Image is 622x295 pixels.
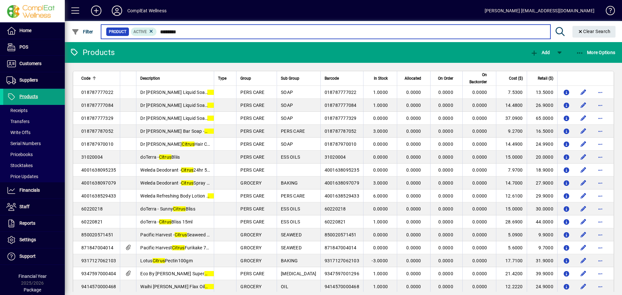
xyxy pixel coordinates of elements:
a: Customers [3,56,65,72]
span: 60220821 [325,219,346,224]
button: Edit [578,255,589,266]
span: 9414570000468 [325,284,359,289]
em: Citrus [181,180,194,186]
span: 0.0000 [472,219,487,224]
span: PERS CARE [240,90,264,95]
button: More options [595,281,605,292]
button: Add [86,5,107,17]
span: 6.0000 [373,193,388,199]
div: Allocated [401,75,427,82]
span: In Stock [374,75,388,82]
span: SEAWEED [281,245,302,250]
span: 0.0000 [438,103,453,108]
span: Serial Numbers [6,141,41,146]
a: Receipts [3,105,65,116]
em: Citrus [175,232,187,237]
span: 1.0000 [373,271,388,276]
button: Filter [70,26,95,38]
span: PERS CARE [240,271,264,276]
span: 0.0000 [438,90,453,95]
button: More options [595,126,605,136]
span: 0.0000 [406,116,421,121]
span: Financials [19,187,40,193]
span: SEAWEED [281,232,302,237]
em: Citrus [204,271,217,276]
span: 0.0000 [472,284,487,289]
span: 871847004014 [325,245,357,250]
span: 0.0000 [406,167,421,173]
span: Support [19,254,36,259]
span: Group [240,75,251,82]
span: More Options [576,50,616,55]
span: PERS CARE [240,193,264,199]
span: 0.0000 [373,206,388,211]
span: Stocktakes [6,163,33,168]
span: 0.0000 [406,103,421,108]
button: Edit [578,191,589,201]
span: Barcode [325,75,339,82]
span: 0.0000 [373,232,388,237]
td: 26.9000 [527,99,557,112]
span: 0.0000 [472,90,487,95]
div: [PERSON_NAME] [EMAIL_ADDRESS][DOMAIN_NAME] [485,6,594,16]
span: 60220218 [325,206,346,211]
span: Description [140,75,160,82]
span: Pacific Harvest Furikake 75g [140,245,211,250]
td: 9.7000 [527,241,557,254]
button: Edit [578,87,589,97]
td: 14.4800 [496,99,526,112]
td: 24.9000 [527,280,557,293]
span: 1.0000 [373,103,388,108]
div: Barcode [325,75,359,82]
span: Price Updates [6,174,38,179]
button: Edit [578,268,589,279]
div: Sub Group [281,75,317,82]
div: Products [70,47,115,58]
td: 18.9000 [527,164,557,176]
span: 0.0000 [373,142,388,147]
span: Retail ($) [538,75,553,82]
span: PERS CARE [240,167,264,173]
span: 0.0000 [438,129,453,134]
em: Citrus [172,245,185,250]
span: 018787970010 [325,142,357,147]
button: Edit [578,152,589,162]
span: Write Offs [6,130,30,135]
em: Citrus [173,206,186,211]
a: Staff [3,199,65,215]
span: Settings [19,237,36,242]
span: Product [109,28,126,35]
span: Lotus Pectin100gm [140,258,193,263]
span: PERS CARE [240,154,264,160]
div: In Stock [367,75,394,82]
span: 60220218 [81,206,103,211]
button: Edit [578,217,589,227]
td: 15.0000 [496,151,526,164]
span: Pacific Harvest - Seaweed & Sesame Seasoning 50g [140,232,259,237]
button: Edit [578,126,589,136]
a: Support [3,248,65,265]
button: More options [595,191,605,201]
span: PERS CARE [240,142,264,147]
span: 0.0000 [406,245,421,250]
a: Stocktakes [3,160,65,171]
td: 44.0000 [527,215,557,228]
span: 0.0000 [438,116,453,121]
div: Description [140,75,210,82]
td: 27.9000 [527,176,557,189]
span: 0.0000 [438,142,453,147]
td: 14.4900 [496,138,526,151]
span: Weleda Deodorant - 24hr 50ml [140,167,214,173]
span: -3.0000 [372,258,388,263]
span: doTerra - Sunny Bliss [140,206,195,211]
span: 0.0000 [472,258,487,263]
span: 0.0000 [472,193,487,199]
em: Citrus [205,284,217,289]
em: Citrus [182,142,194,147]
span: 0.0000 [438,258,453,263]
button: More options [595,230,605,240]
span: 0.0000 [438,167,453,173]
span: 0.0000 [472,167,487,173]
span: 0.0000 [406,258,421,263]
button: Edit [578,113,589,123]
